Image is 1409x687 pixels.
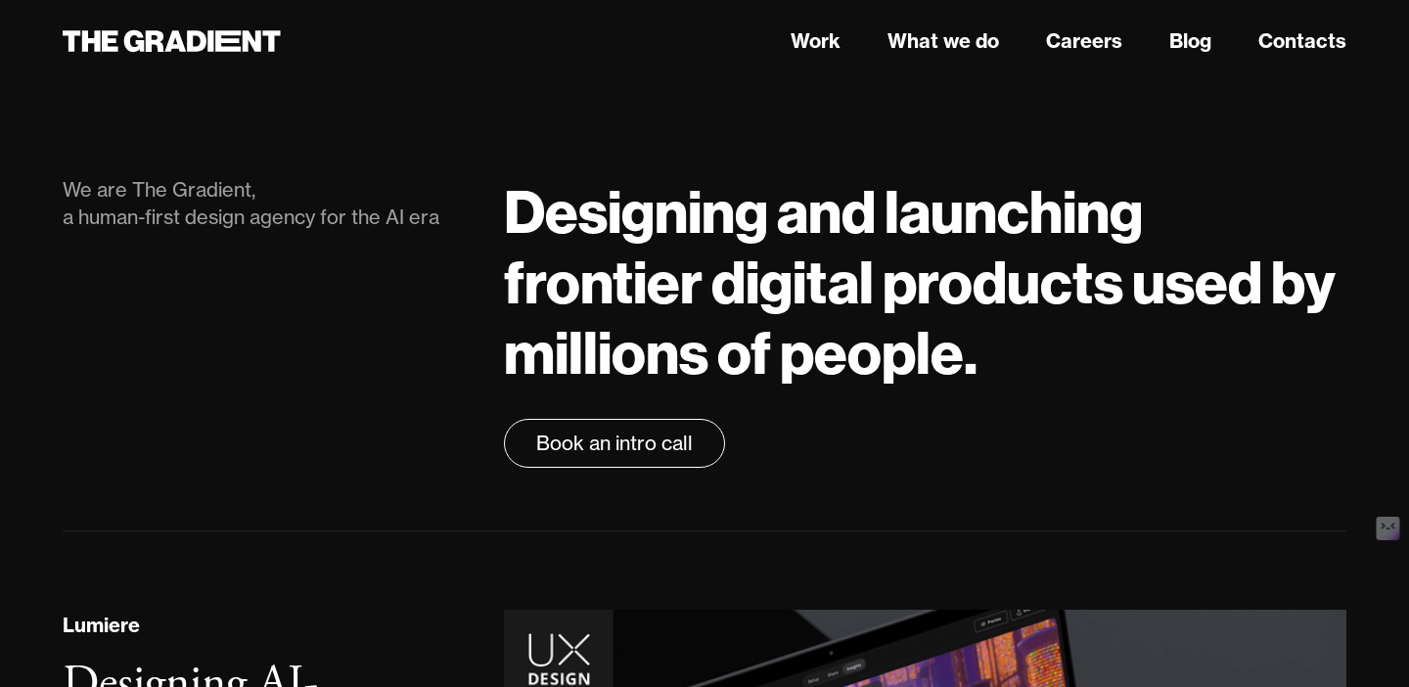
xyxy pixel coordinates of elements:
a: Careers [1046,26,1122,56]
a: Contacts [1258,26,1346,56]
a: Work [791,26,841,56]
a: What we do [887,26,999,56]
a: Book an intro call [504,419,725,468]
div: We are The Gradient, a human-first design agency for the AI era [63,176,465,231]
div: Lumiere [63,611,140,640]
a: Blog [1169,26,1211,56]
h1: Designing and launching frontier digital products used by millions of people. [504,176,1346,388]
